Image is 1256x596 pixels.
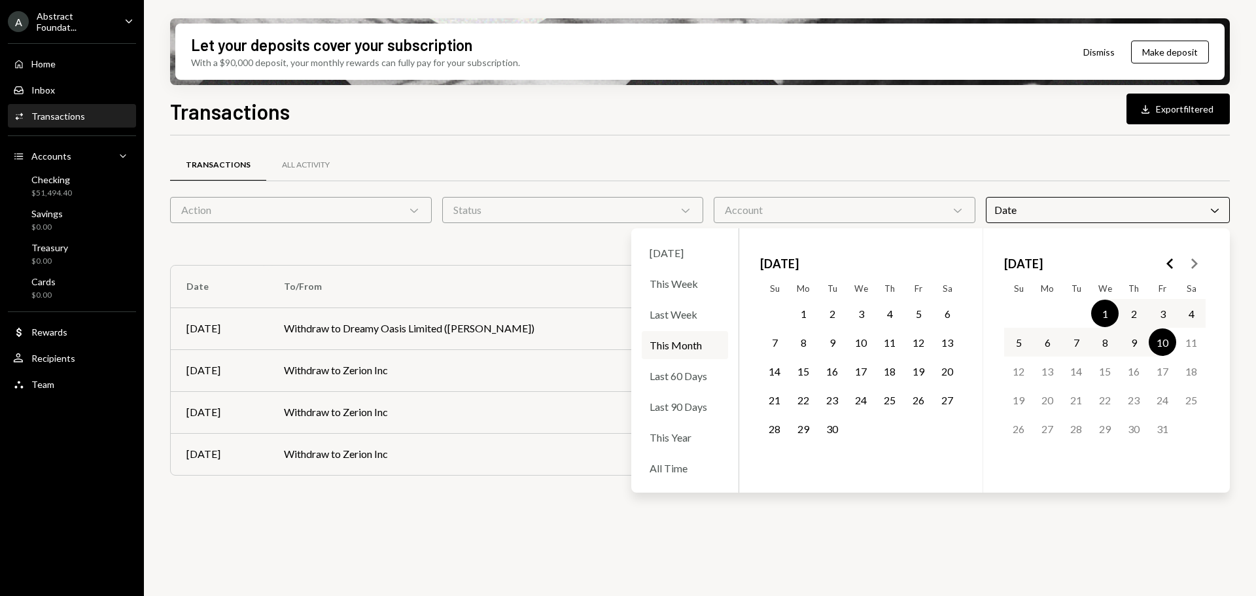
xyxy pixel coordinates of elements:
[1005,328,1032,356] button: Sunday, October 5th, 2025, selected
[8,11,29,32] div: A
[905,328,932,356] button: Friday, September 12th, 2025
[8,372,136,396] a: Team
[8,238,136,270] a: Treasury$0.00
[31,174,72,185] div: Checking
[8,104,136,128] a: Transactions
[37,10,114,33] div: Abstract Foundat...
[933,328,961,356] button: Saturday, September 13th, 2025
[790,386,817,413] button: Monday, September 22nd, 2025
[191,56,520,69] div: With a $90,000 deposit, your monthly rewards can fully pay for your subscription.
[1177,328,1205,356] button: Saturday, October 11th, 2025
[1119,278,1148,299] th: Thursday
[1149,415,1176,442] button: Friday, October 31st, 2025
[1062,357,1090,385] button: Tuesday, October 14th, 2025
[1120,300,1147,327] button: Thursday, October 2nd, 2025, selected
[1067,37,1131,67] button: Dismiss
[31,208,63,219] div: Savings
[847,300,875,327] button: Wednesday, September 3rd, 2025
[1159,252,1182,275] button: Go to the Previous Month
[31,188,72,199] div: $51,494.40
[986,197,1230,223] div: Date
[761,415,788,442] button: Sunday, September 28th, 2025
[268,391,689,433] td: Withdraw to Zerion Inc
[1005,386,1032,413] button: Sunday, October 19th, 2025
[1120,415,1147,442] button: Thursday, October 30th, 2025
[933,386,961,413] button: Saturday, September 27th, 2025
[1004,249,1043,278] span: [DATE]
[642,454,728,482] div: All Time
[171,266,268,307] th: Date
[8,52,136,75] a: Home
[1034,328,1061,356] button: Monday, October 6th, 2025, selected
[642,239,728,267] div: [DATE]
[790,415,817,442] button: Monday, September 29th, 2025
[170,197,432,223] div: Action
[642,331,728,359] div: This Month
[266,149,345,182] a: All Activity
[8,204,136,236] a: Savings$0.00
[170,149,266,182] a: Transactions
[1005,415,1032,442] button: Sunday, October 26th, 2025
[282,160,330,171] div: All Activity
[760,278,962,472] table: September 2025
[31,276,56,287] div: Cards
[818,328,846,356] button: Tuesday, September 9th, 2025
[1149,386,1176,413] button: Friday, October 24th, 2025
[186,321,253,336] div: [DATE]
[1091,357,1119,385] button: Wednesday, October 15th, 2025
[790,328,817,356] button: Monday, September 8th, 2025
[1182,252,1206,275] button: Go to the Next Month
[268,307,689,349] td: Withdraw to Dreamy Oasis Limited ([PERSON_NAME])
[818,278,846,299] th: Tuesday
[186,362,253,378] div: [DATE]
[818,415,846,442] button: Tuesday, September 30th, 2025
[31,326,67,338] div: Rewards
[8,272,136,304] a: Cards$0.00
[31,290,56,301] div: $0.00
[31,242,68,253] div: Treasury
[31,84,55,96] div: Inbox
[1062,278,1090,299] th: Tuesday
[1091,328,1119,356] button: Wednesday, October 8th, 2025, selected
[1004,278,1206,472] table: October 2025
[8,170,136,202] a: Checking$51,494.40
[1177,278,1206,299] th: Saturday
[1062,386,1090,413] button: Tuesday, October 21st, 2025
[846,278,875,299] th: Wednesday
[1034,415,1061,442] button: Monday, October 27th, 2025
[268,266,689,307] th: To/From
[31,353,75,364] div: Recipients
[904,278,933,299] th: Friday
[642,270,728,298] div: This Week
[31,256,68,267] div: $0.00
[905,300,932,327] button: Friday, September 5th, 2025
[1120,386,1147,413] button: Thursday, October 23rd, 2025
[1149,328,1176,356] button: Today, Friday, October 10th, 2025, selected
[1177,386,1205,413] button: Saturday, October 25th, 2025
[642,362,728,390] div: Last 60 Days
[905,386,932,413] button: Friday, September 26th, 2025
[186,160,251,171] div: Transactions
[714,197,975,223] div: Account
[1090,278,1119,299] th: Wednesday
[442,197,704,223] div: Status
[905,357,932,385] button: Friday, September 19th, 2025
[1091,300,1119,327] button: Wednesday, October 1st, 2025, selected
[1149,357,1176,385] button: Friday, October 17th, 2025
[642,300,728,328] div: Last Week
[31,379,54,390] div: Team
[1149,300,1176,327] button: Friday, October 3rd, 2025, selected
[847,386,875,413] button: Wednesday, September 24th, 2025
[8,144,136,167] a: Accounts
[847,328,875,356] button: Wednesday, September 10th, 2025
[8,346,136,370] a: Recipients
[1148,278,1177,299] th: Friday
[1062,328,1090,356] button: Tuesday, October 7th, 2025, selected
[186,404,253,420] div: [DATE]
[818,386,846,413] button: Tuesday, September 23rd, 2025
[933,300,961,327] button: Saturday, September 6th, 2025
[790,357,817,385] button: Monday, September 15th, 2025
[1120,357,1147,385] button: Thursday, October 16th, 2025
[31,150,71,162] div: Accounts
[1091,415,1119,442] button: Wednesday, October 29th, 2025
